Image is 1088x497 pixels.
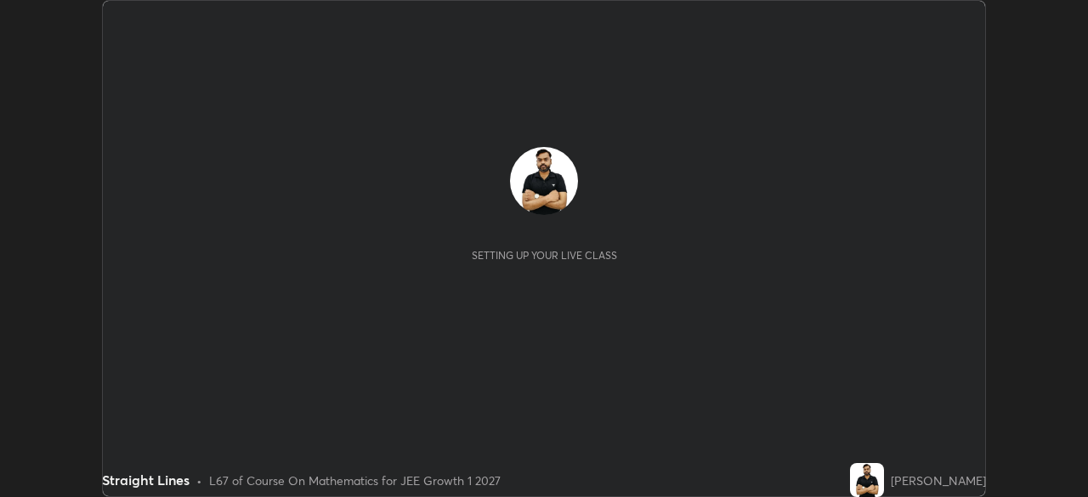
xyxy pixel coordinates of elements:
div: [PERSON_NAME] [891,472,986,489]
div: Straight Lines [102,470,190,490]
img: b05bcea645f8424287ad6e11acd3532d.jpg [850,463,884,497]
div: Setting up your live class [472,249,617,262]
div: • [196,472,202,489]
div: L67 of Course On Mathematics for JEE Growth 1 2027 [209,472,501,489]
img: b05bcea645f8424287ad6e11acd3532d.jpg [510,147,578,215]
